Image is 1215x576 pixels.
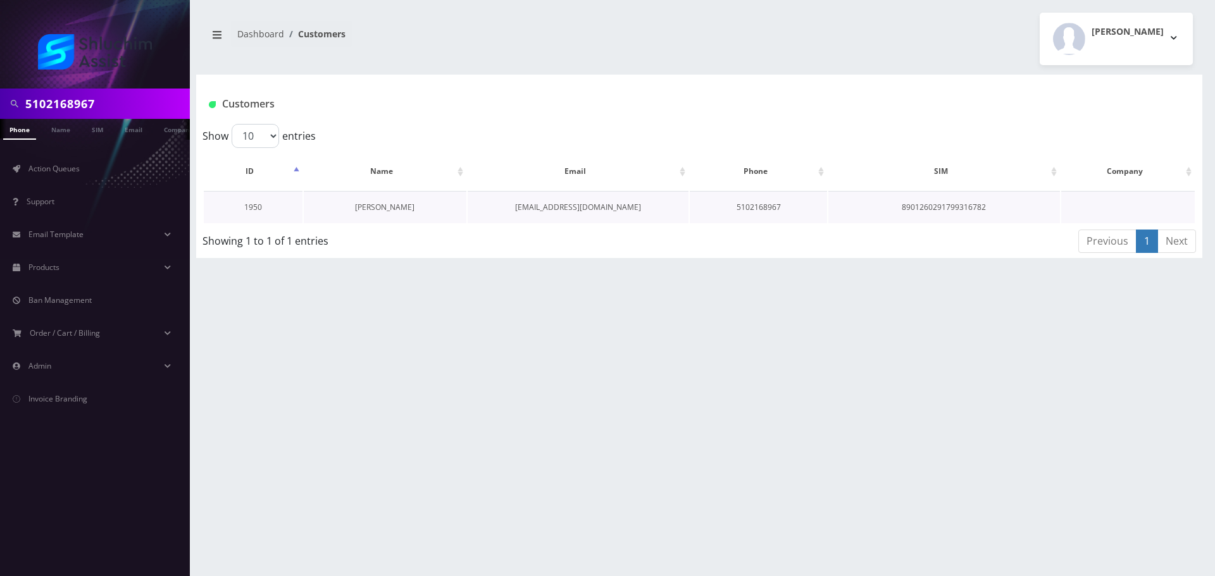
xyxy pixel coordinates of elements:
h1: Customers [209,98,1023,110]
span: Action Queues [28,163,80,174]
label: Show entries [202,124,316,148]
img: Shluchim Assist [38,34,152,70]
span: Invoice Branding [28,393,87,404]
a: [PERSON_NAME] [355,202,414,212]
button: [PERSON_NAME] [1040,13,1193,65]
a: Email [118,119,149,138]
td: [EMAIL_ADDRESS][DOMAIN_NAME] [468,191,689,223]
a: 1 [1136,230,1158,253]
td: 1950 [204,191,302,223]
a: Next [1157,230,1196,253]
li: Customers [284,27,346,40]
span: Order / Cart / Billing [30,328,100,338]
a: SIM [85,119,109,138]
span: Products [28,262,59,273]
div: Showing 1 to 1 of 1 entries [202,228,607,248]
a: Dashboard [237,28,284,40]
th: Phone: activate to sort column ascending [690,153,826,190]
a: Phone [3,119,36,140]
span: Ban Management [28,295,92,305]
th: SIM: activate to sort column ascending [828,153,1061,190]
td: 5102168967 [690,191,826,223]
th: Name: activate to sort column ascending [304,153,466,190]
input: Search in Company [25,92,187,116]
th: Email: activate to sort column ascending [468,153,689,190]
span: Support [27,196,54,207]
td: 8901260291799316782 [828,191,1061,223]
th: Company: activate to sort column ascending [1061,153,1195,190]
a: Company [158,119,200,138]
span: Admin [28,360,51,371]
span: Email Template [28,229,84,240]
th: ID: activate to sort column descending [204,153,302,190]
h2: [PERSON_NAME] [1092,27,1164,37]
nav: breadcrumb [206,21,690,57]
select: Showentries [232,124,279,148]
a: Name [45,119,77,138]
a: Previous [1078,230,1137,253]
